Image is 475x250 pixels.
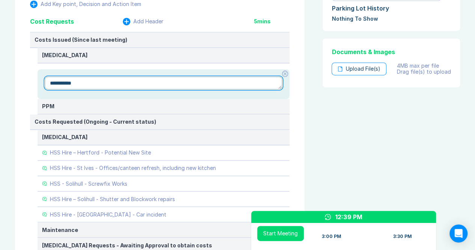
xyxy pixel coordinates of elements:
div: 3:00 PM [322,233,341,239]
div: HSS Hire – Solihull - Shutter and Blockwork repairs [50,196,175,202]
div: [MEDICAL_DATA] [42,134,285,140]
div: HSS Hire – Hertford - Potential New Site [50,150,151,156]
div: [MEDICAL_DATA] [42,52,285,58]
div: Costs Requested (Ongoing - Current status) [35,119,285,125]
div: Open Intercom Messenger [449,224,467,242]
div: HSS Hire - [GEOGRAPHIC_DATA] - Car incident [50,211,166,217]
div: Documents & Images [332,47,451,56]
div: Cost Requests [30,17,74,26]
div: HSS - Solihull - Screwfix Works [50,180,127,186]
div: 3:30 PM [393,233,412,239]
div: 4MB max per file [397,63,451,69]
div: Parking Lot History [332,4,451,13]
div: 5 mins [253,18,290,24]
div: Nothing To Show [332,16,451,22]
div: HSS Hire - St Ives - Offices/canteen refresh, including new kitchen [50,165,216,171]
div: 12:39 PM [335,212,362,221]
div: Costs Issued (Since last meeting) [35,37,285,43]
div: [MEDICAL_DATA] Requests - Awaiting Approval to obtain costs [42,242,285,248]
div: PPM [42,103,285,109]
button: Add Header [123,18,163,25]
button: Add Key point, Decision and Action Item [30,0,141,8]
div: Add Key point, Decision and Action Item [41,1,141,7]
button: Start Meeting [257,226,304,241]
div: Maintenance [42,227,285,233]
div: Upload File(s) [332,62,386,75]
div: Drag file(s) to upload [397,69,451,75]
div: Add Header [133,18,163,24]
